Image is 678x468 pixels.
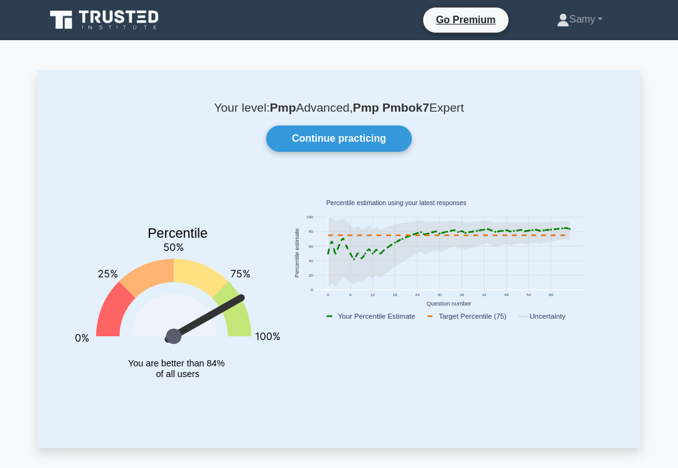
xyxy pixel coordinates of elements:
text: 60 [309,244,313,248]
text: 80 [309,230,313,234]
a: Continue practicing [266,125,412,152]
text: 36 [460,292,464,297]
text: 54 [527,292,531,297]
text: 30 [438,292,442,297]
text: 12 [370,292,375,297]
a: Go Premium [428,12,503,28]
text: Percentile estimation using your latest responses [326,200,466,207]
text: 0 [311,288,313,292]
text: 40 [309,258,313,263]
text: 42 [482,292,487,297]
text: Percentile estimate [294,228,300,278]
text: 100 [306,215,313,220]
tspan: You are better than 84% [128,358,225,368]
text: 48 [504,292,508,297]
p: Your level: Advanced, Expert [68,100,610,115]
text: 0 [327,292,330,297]
tspan: of all users [156,370,199,380]
text: Question number [427,301,471,307]
a: Samy [527,7,633,32]
text: 60 [549,292,553,297]
text: 24 [415,292,419,297]
text: 18 [393,292,397,297]
b: Pmp Pmbok7 [353,101,429,114]
b: Pmp [270,101,296,114]
text: Percentile [148,226,208,241]
text: 6 [349,292,352,297]
text: 20 [309,273,313,277]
